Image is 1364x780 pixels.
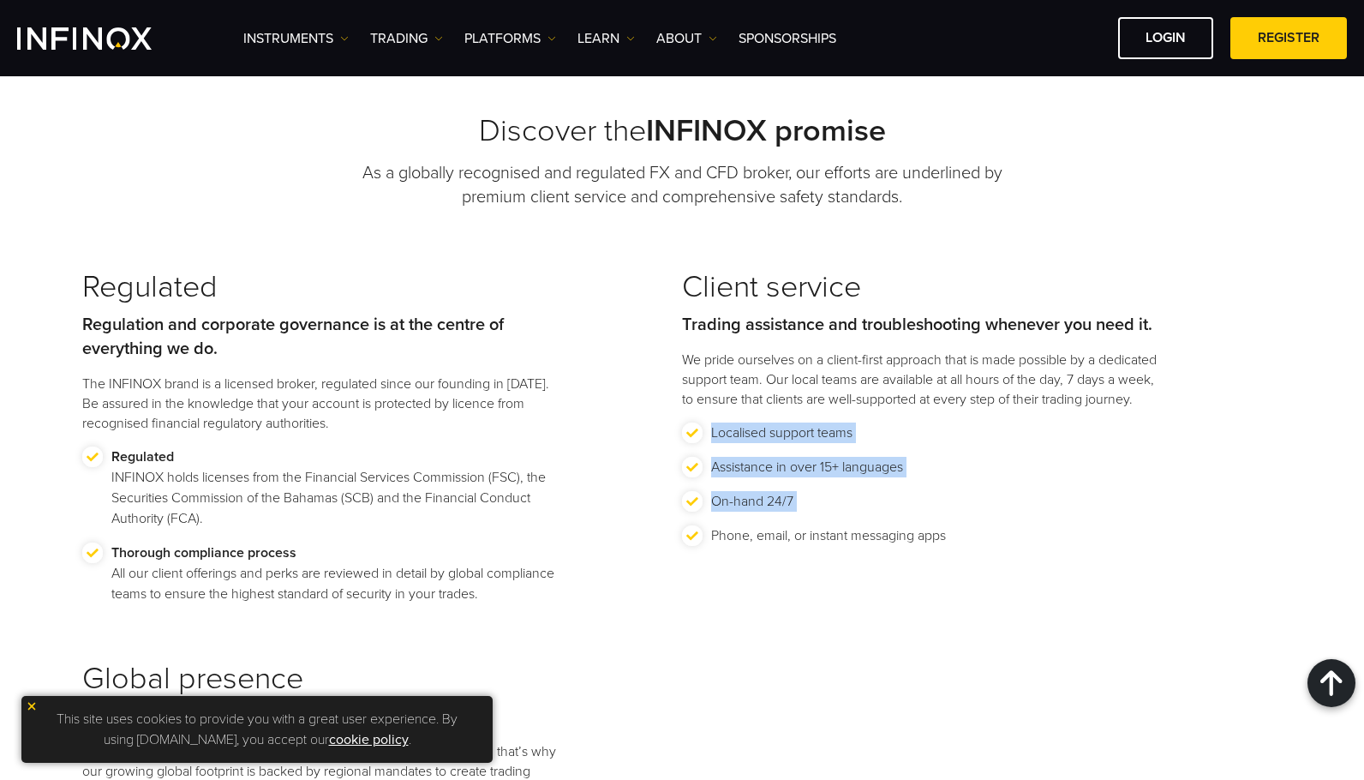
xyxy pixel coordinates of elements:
[656,28,717,49] a: ABOUT
[1230,17,1347,59] a: REGISTER
[464,28,556,49] a: PLATFORMS
[82,269,562,306] h3: Regulated
[339,161,1025,209] p: As a globally recognised and regulated FX and CFD broker, our efforts are underlined by premium c...
[329,731,409,748] a: cookie policy
[82,375,562,434] p: The INFINOX brand is a licensed broker, regulated since our founding in [DATE]. Be assured in the...
[711,525,946,546] p: Phone, email, or instant messaging apps
[682,269,1162,306] h3: Client service
[111,448,174,465] strong: Regulated
[711,423,852,443] p: Localised support teams
[577,28,635,49] a: Learn
[682,315,1152,335] strong: Trading assistance and troubleshooting whenever you need it.
[370,28,443,49] a: TRADING
[26,700,38,712] img: yellow close icon
[711,457,903,477] p: Assistance in over 15+ languages
[82,113,1282,150] h2: Discover the
[30,705,484,754] p: This site uses cookies to provide you with a great user experience. By using [DOMAIN_NAME], you a...
[111,544,296,561] strong: Thorough compliance process
[82,661,562,698] h3: Global presence
[711,491,793,512] p: On-hand 24/7
[739,28,836,49] a: SPONSORSHIPS
[243,28,349,49] a: Instruments
[111,543,562,604] p: All our client offerings and perks are reviewed in detail by global compliance teams to ensure th...
[17,27,192,50] a: INFINOX Logo
[646,112,886,149] strong: INFINOX promise
[111,447,562,529] p: INFINOX holds licenses from the Financial Services Commission (FSC), the Securities Commission of...
[82,315,504,359] strong: Regulation and corporate governance is at the centre of everything we do.
[682,351,1162,410] p: We pride ourselves on a client-first approach that is made possible by a dedicated support team. ...
[1118,17,1213,59] a: LOGIN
